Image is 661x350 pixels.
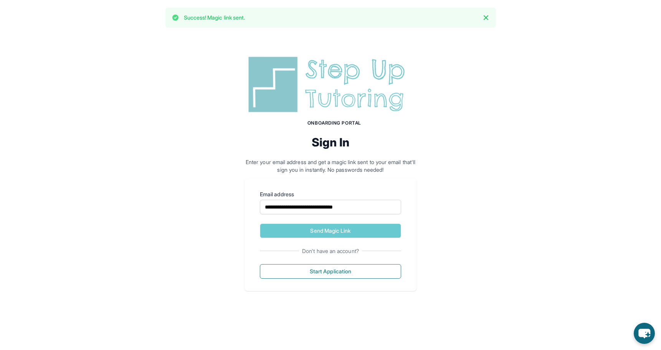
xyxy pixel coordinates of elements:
[252,120,416,126] h1: Onboarding Portal
[634,323,655,344] button: chat-button
[260,223,401,238] button: Send Magic Link
[299,247,362,255] span: Don't have an account?
[245,135,416,149] h2: Sign In
[184,14,245,21] p: Success! Magic link sent.
[245,158,416,174] p: Enter your email address and get a magic link sent to your email that'll sign you in instantly. N...
[245,54,416,115] img: Step Up Tutoring horizontal logo
[260,191,401,198] label: Email address
[260,264,401,279] button: Start Application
